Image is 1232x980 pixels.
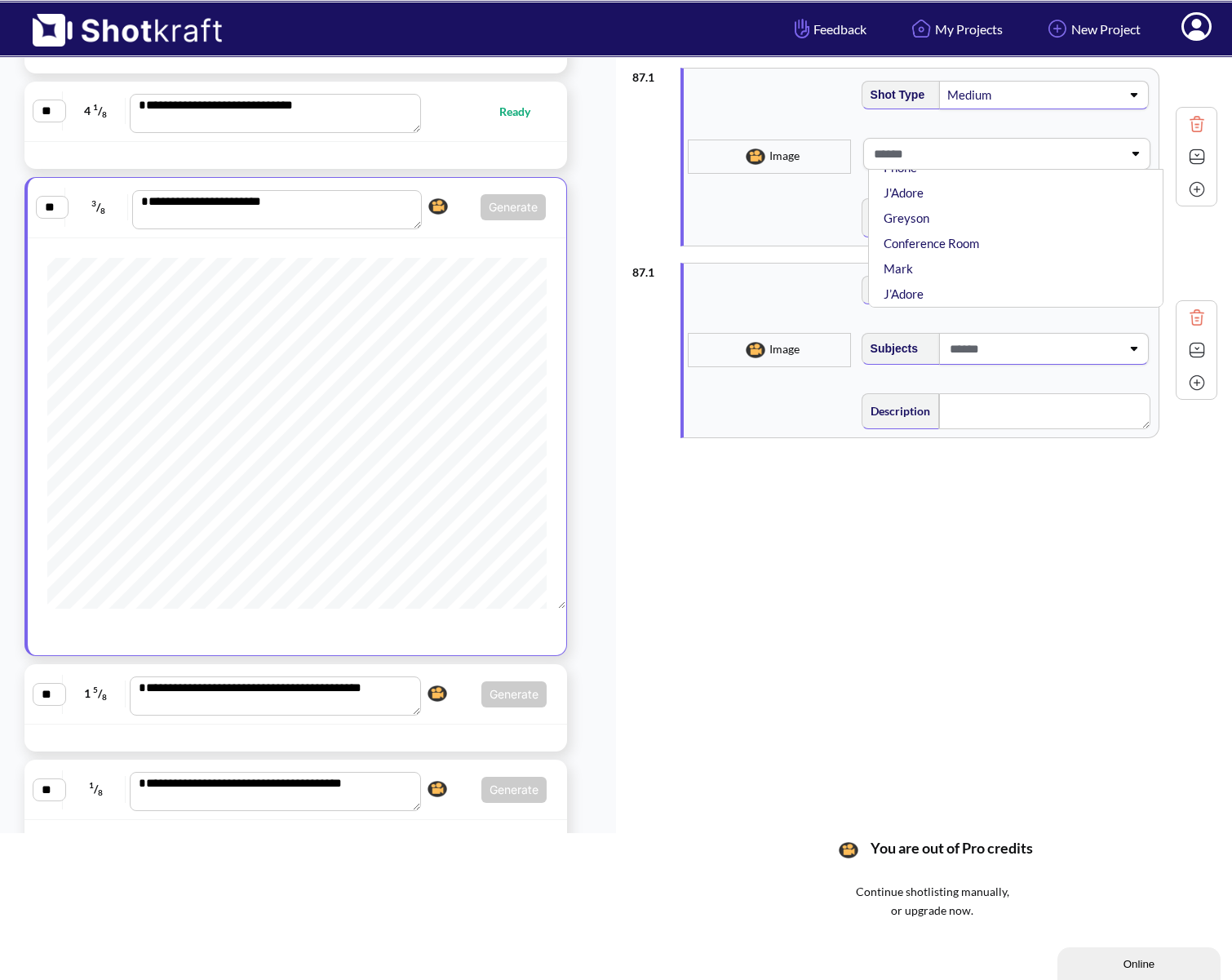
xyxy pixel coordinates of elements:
[791,15,813,42] img: Hand Icon
[907,15,935,42] img: Home Icon
[481,777,547,803] button: Generate
[499,102,547,121] span: Ready
[102,109,107,119] span: 8
[424,194,452,219] img: Camera Icon
[632,60,1217,255] div: 87.1Camera IconImageShot TypeMediumAudio[PERSON_NAME][PERSON_NAME]'teePhoneJ'AdoreGreysonConferen...
[1185,144,1209,169] img: Expand Icon
[862,82,925,109] span: Shot Type
[835,838,862,862] img: Camera Icon
[481,681,547,707] button: Generate
[862,204,930,231] span: Description
[1185,305,1209,330] img: Trash Icon
[1031,7,1153,51] a: New Project
[632,255,1217,446] div: 87.1Camera IconImageShot TypeSubjectsDescriptionTrash IconExpand IconAdd Icon
[89,780,94,790] span: 1
[688,140,851,174] span: Image
[880,282,1160,307] li: J’Adore
[423,681,451,706] img: Camera Icon
[481,194,546,220] button: Generate
[688,333,851,367] span: Image
[862,335,918,362] span: Subjects
[67,776,126,802] span: /
[1185,112,1209,136] img: Trash Icon
[102,693,107,703] span: 8
[93,685,98,694] span: 5
[1185,370,1209,395] img: Add Icon
[632,882,1232,976] div: Continue shotlisting manually, or upgrade now.
[1185,338,1209,362] img: Expand Icon
[791,20,866,38] span: Feedback
[632,60,672,86] div: 87 . 1
[100,206,105,215] span: 8
[93,102,98,112] span: 1
[1057,944,1224,980] iframe: chat widget
[880,180,1160,206] li: J'Adore
[67,681,126,707] span: 1 /
[423,777,451,801] img: Camera Icon
[880,206,1160,231] li: Greyson
[946,84,1029,106] div: Medium
[895,7,1015,51] a: My Projects
[98,788,103,798] span: 8
[742,144,769,169] img: Camera Icon
[880,231,1160,256] li: Conference Room
[1185,177,1209,202] img: Add Icon
[880,256,1160,282] li: Mark
[862,277,925,304] span: Shot Type
[67,98,126,124] span: 4 /
[69,194,128,220] span: /
[1044,15,1071,42] img: Add Icon
[632,255,672,282] div: 87 . 1
[862,839,1033,880] span: You are out of Pro credits
[742,338,769,362] img: Camera Icon
[91,198,96,208] span: 3
[862,397,930,424] span: Description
